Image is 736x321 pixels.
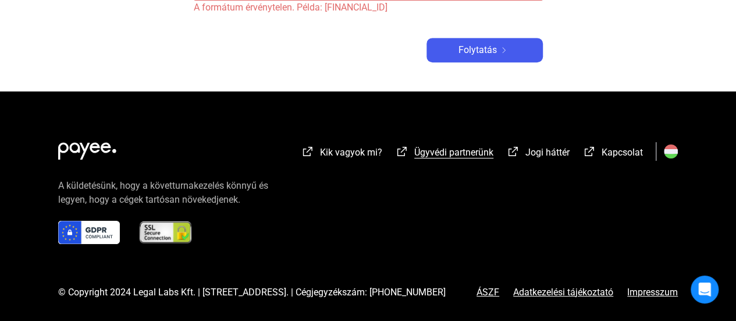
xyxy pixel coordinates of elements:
[664,144,678,158] img: HU.svg
[627,288,678,297] a: Impresszum
[582,149,643,160] a: külső-link-fehérKapcsolat
[477,287,499,298] font: ÁSZF
[525,147,570,158] font: Jogi háttér
[414,147,493,158] font: Ügyvédi partnerünk
[477,288,499,297] a: ÁSZF
[194,2,387,13] font: A formátum érvénytelen. Példa: [FINANCIAL_ID]
[426,38,543,62] button: Folytatásjobbra nyíl-fehér
[602,147,643,158] font: Kapcsolat
[506,149,570,160] a: külső-link-fehérJogi háttér
[58,180,268,205] font: A küldetésünk, hogy a követturnakezelés könnyű és legyen, hogy a cégek tartósan növekedjenek.
[582,146,596,157] img: külső-link-fehér
[138,221,193,244] img: ssl
[395,146,409,157] img: külső-link-fehér
[691,276,719,304] div: Intercom Messenger megnyitása
[58,136,116,160] img: white-payee-white-dot.svg
[627,287,678,298] font: Impresszum
[458,44,497,55] font: Folytatás
[58,221,120,244] img: gdpr
[320,147,382,158] font: Kik vagyok mi?
[499,288,627,297] a: Adatkezelési tájékoztató
[58,287,446,298] font: © Copyright 2024 Legal Labs Kft. | [STREET_ADDRESS]. | Cégjegyzékszám: [PHONE_NUMBER]
[506,146,520,157] img: külső-link-fehér
[513,287,613,298] font: Adatkezelési tájékoztató
[301,149,382,160] a: külső-link-fehérKik vagyok mi?
[395,149,493,160] a: külső-link-fehérÜgyvédi partnerünk
[301,146,315,157] img: külső-link-fehér
[497,47,511,53] img: jobbra nyíl-fehér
